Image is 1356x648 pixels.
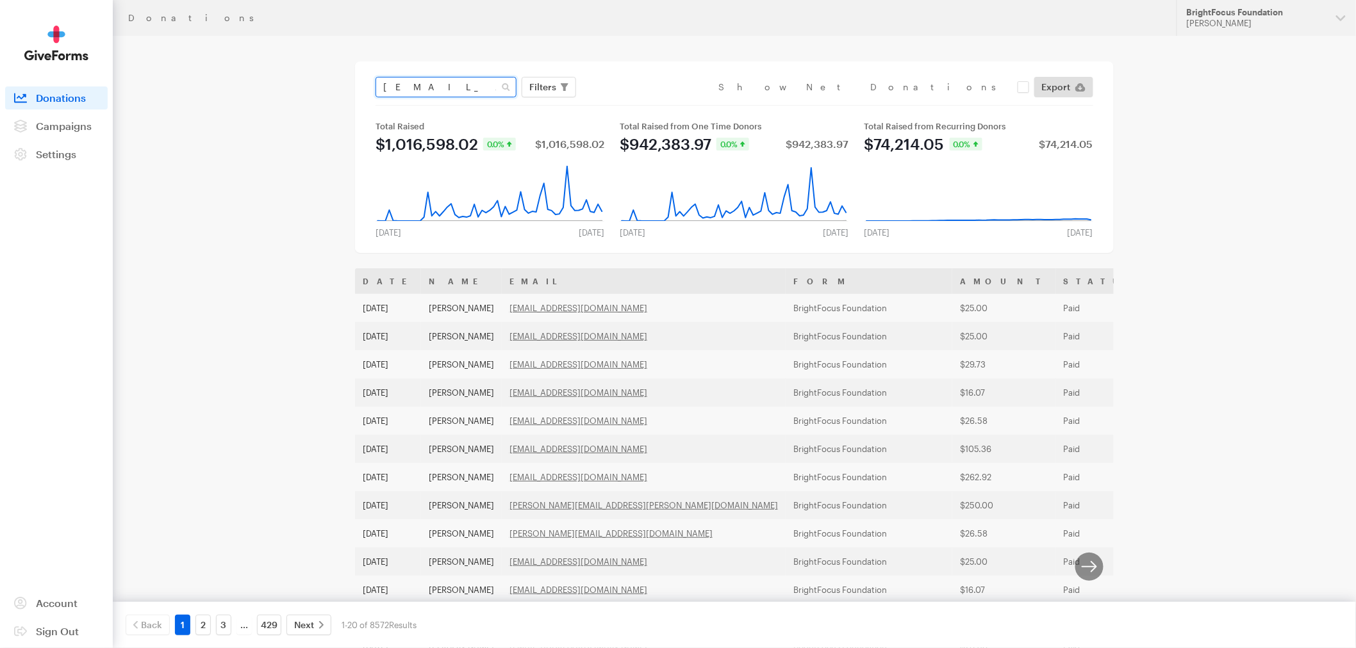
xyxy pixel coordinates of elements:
td: BrightFocus Foundation [786,378,952,407]
div: BrightFocus Foundation [1187,7,1326,18]
a: [EMAIL_ADDRESS][DOMAIN_NAME] [509,303,647,313]
td: [DATE] [355,519,421,547]
td: Paid [1056,294,1150,322]
span: Export [1042,79,1071,95]
div: [DATE] [612,227,653,238]
div: [DATE] [1060,227,1101,238]
a: 3 [216,615,231,635]
td: [DATE] [355,322,421,350]
span: Results [389,620,417,630]
th: Amount [952,268,1056,294]
a: [EMAIL_ADDRESS][DOMAIN_NAME] [509,585,647,595]
td: [PERSON_NAME] [421,350,502,378]
th: Status [1056,268,1150,294]
td: Paid [1056,378,1150,407]
td: [DATE] [355,547,421,576]
div: [DATE] [816,227,857,238]
a: Next [286,615,331,635]
a: 2 [195,615,211,635]
td: BrightFocus Foundation [786,294,952,322]
div: $1,016,598.02 [376,136,478,152]
a: 429 [257,615,281,635]
td: BrightFocus Foundation [786,519,952,547]
td: BrightFocus Foundation [786,435,952,463]
td: [PERSON_NAME] [421,378,502,407]
button: Filters [522,77,576,97]
td: BrightFocus Foundation [786,576,952,604]
a: [PERSON_NAME][EMAIL_ADDRESS][PERSON_NAME][DOMAIN_NAME] [509,500,778,510]
td: Paid [1056,491,1150,519]
div: [DATE] [571,227,612,238]
td: $26.58 [952,519,1056,547]
span: Sign Out [36,625,79,637]
td: $25.00 [952,294,1056,322]
div: $1,016,598.02 [535,139,604,149]
a: [EMAIL_ADDRESS][DOMAIN_NAME] [509,359,647,369]
div: [PERSON_NAME] [1187,18,1326,29]
td: [DATE] [355,407,421,435]
span: Donations [36,92,86,104]
th: Form [786,268,952,294]
td: [PERSON_NAME] [421,407,502,435]
td: Paid [1056,407,1150,435]
div: Total Raised [376,121,604,131]
input: Search Name & Email [376,77,517,97]
td: [DATE] [355,378,421,407]
td: [DATE] [355,463,421,491]
div: 1-20 of 8572 [342,615,417,635]
td: $250.00 [952,491,1056,519]
th: Email [502,268,786,294]
td: Paid [1056,463,1150,491]
td: [PERSON_NAME] [421,491,502,519]
td: [DATE] [355,350,421,378]
td: [DATE] [355,576,421,604]
td: Paid [1056,547,1150,576]
td: [PERSON_NAME] [421,435,502,463]
div: Total Raised from One Time Donors [620,121,848,131]
div: [DATE] [857,227,898,238]
a: [EMAIL_ADDRESS][DOMAIN_NAME] [509,416,647,426]
td: [PERSON_NAME] [421,547,502,576]
a: Account [5,592,108,615]
td: Paid [1056,519,1150,547]
td: $262.92 [952,463,1056,491]
td: $25.00 [952,547,1056,576]
a: [EMAIL_ADDRESS][DOMAIN_NAME] [509,444,647,454]
a: Export [1034,77,1093,97]
td: $29.73 [952,350,1056,378]
span: Next [294,617,314,633]
div: $74,214.05 [1039,139,1093,149]
div: $942,383.97 [620,136,711,152]
div: $942,383.97 [786,139,849,149]
a: Campaigns [5,115,108,138]
td: BrightFocus Foundation [786,350,952,378]
td: $16.07 [952,378,1056,407]
div: 0.0% [950,138,982,150]
td: [PERSON_NAME] [421,322,502,350]
a: Settings [5,143,108,166]
td: [PERSON_NAME] [421,576,502,604]
td: [DATE] [355,435,421,463]
a: Donations [5,86,108,109]
td: BrightFocus Foundation [786,547,952,576]
td: BrightFocus Foundation [786,322,952,350]
td: [DATE] [355,294,421,322]
td: $25.00 [952,322,1056,350]
td: [DATE] [355,491,421,519]
div: Total Raised from Recurring Donors [864,121,1093,131]
div: 0.0% [483,138,516,150]
a: Sign Out [5,620,108,643]
td: Paid [1056,576,1150,604]
div: 0.0% [716,138,749,150]
span: Account [36,597,78,609]
th: Name [421,268,502,294]
td: Paid [1056,350,1150,378]
a: [EMAIL_ADDRESS][DOMAIN_NAME] [509,472,647,482]
td: [PERSON_NAME] [421,294,502,322]
td: Paid [1056,322,1150,350]
td: BrightFocus Foundation [786,491,952,519]
td: [PERSON_NAME] [421,519,502,547]
td: [PERSON_NAME] [421,463,502,491]
a: [PERSON_NAME][EMAIL_ADDRESS][DOMAIN_NAME] [509,528,713,539]
span: Campaigns [36,120,92,132]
